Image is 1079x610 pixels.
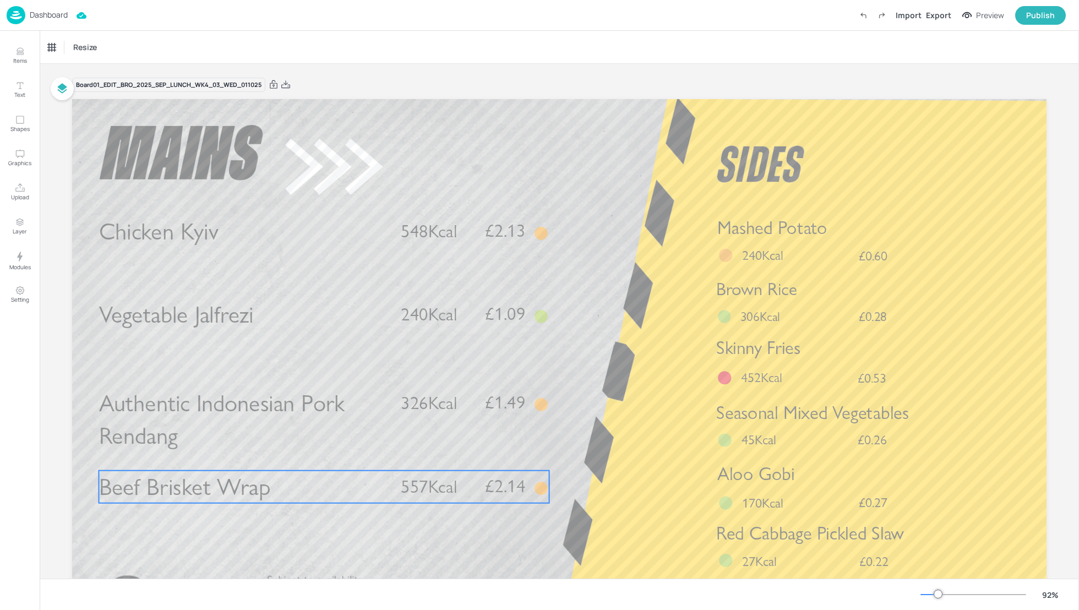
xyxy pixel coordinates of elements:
[485,477,525,495] span: £2.14
[859,311,887,323] span: £0.28
[716,337,800,359] span: Skinny Fries
[859,496,888,509] span: £0.27
[873,6,891,25] label: Redo (Ctrl + Y)
[99,389,345,450] span: Authentic Indonesian Pork Rendang
[716,402,908,424] span: Seasonal Mixed Vegetables
[716,279,797,299] span: Brown Rice
[742,432,776,448] span: 45Kcal
[717,463,794,485] span: Aloo Gobi
[859,249,888,262] span: £0.60
[99,301,254,329] span: Vegetable Jalfrezi
[485,394,525,411] span: £1.49
[485,306,525,323] span: £1.09
[401,304,457,325] span: 240Kcal
[71,41,99,53] span: Resize
[485,222,525,240] span: £2.13
[72,78,265,92] div: Board 01_EDIT_BRO_2025_SEP_LUNCH_WK4_03_WED_011025
[7,6,25,24] img: logo-86c26b7e.jpg
[742,494,783,511] span: 170Kcal
[1015,6,1066,25] button: Publish
[401,392,457,413] span: 326Kcal
[401,221,457,242] span: 548Kcal
[976,9,1004,21] div: Preview
[99,217,219,246] span: Chicken Kyiv
[740,308,780,324] span: 306Kcal
[742,553,777,570] span: 27Kcal
[896,9,922,21] div: Import
[854,6,873,25] label: Undo (Ctrl + Z)
[926,9,951,21] div: Export
[741,369,782,386] span: 452Kcal
[99,472,271,501] span: Beef Brisket Wrap
[956,7,1011,24] button: Preview
[1026,9,1055,21] div: Publish
[30,11,68,19] p: Dashboard
[859,555,889,568] span: £0.22
[742,247,783,264] span: 240Kcal
[717,217,827,239] span: Mashed Potato
[858,372,887,385] span: £0.53
[401,476,457,497] span: 557Kcal
[716,522,904,544] span: Red Cabbage Pickled Slaw
[858,433,887,446] span: £0.26
[1037,589,1064,601] div: 92 %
